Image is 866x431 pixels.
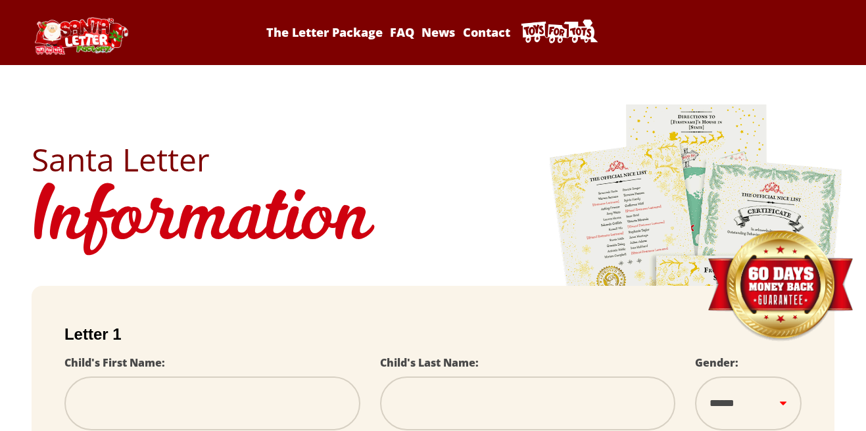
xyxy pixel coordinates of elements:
label: Gender: [695,355,738,370]
h1: Information [32,175,834,266]
h2: Letter 1 [64,325,802,344]
img: Santa Letter Logo [32,17,130,55]
img: Money Back Guarantee [706,230,854,342]
label: Child's First Name: [64,355,165,370]
label: Child's Last Name: [380,355,479,370]
a: FAQ [388,24,417,40]
h2: Santa Letter [32,144,834,175]
a: The Letter Package [264,24,385,40]
a: News [420,24,458,40]
a: Contact [460,24,512,40]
